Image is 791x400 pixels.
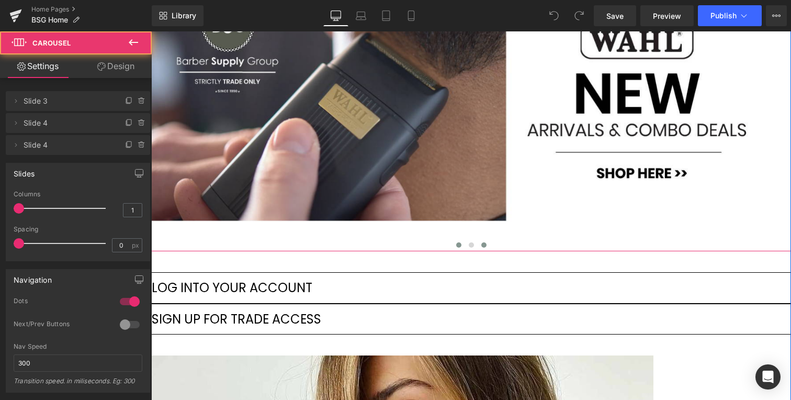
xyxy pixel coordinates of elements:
a: Design [78,54,154,78]
a: New Library [152,5,204,26]
span: px [132,242,141,249]
span: Slide 4 [24,135,111,155]
div: Transition speed. in miliseconds. Eg: 300 [14,377,142,392]
a: Laptop [348,5,374,26]
span: Publish [710,12,737,20]
button: Publish [698,5,762,26]
span: SIGN UP FOR TRADE ACCESS [1,279,170,296]
span: Save [606,10,624,21]
div: Spacing [14,226,142,233]
div: Nav Speed [14,343,142,350]
div: Slides [14,163,35,178]
button: Undo [544,5,564,26]
div: Dots [14,297,109,308]
a: Desktop [323,5,348,26]
span: BSG Home [31,16,68,24]
button: Redo [569,5,590,26]
span: LOG INTO YOUR ACCOUNT [1,248,161,265]
iframe: Gorgias live chat messenger [587,319,629,358]
a: Tablet [374,5,399,26]
span: Slide 4 [24,113,111,133]
button: More [766,5,787,26]
div: Navigation [14,270,52,284]
a: Home Pages [31,5,152,14]
div: Next/Prev Buttons [14,320,109,331]
a: Mobile [399,5,424,26]
div: Columns [14,191,142,198]
div: Open Intercom Messenger [755,364,781,390]
span: Library [172,11,196,20]
span: Carousel [32,39,71,47]
a: Preview [640,5,694,26]
span: Preview [653,10,681,21]
span: Slide 3 [24,91,111,111]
